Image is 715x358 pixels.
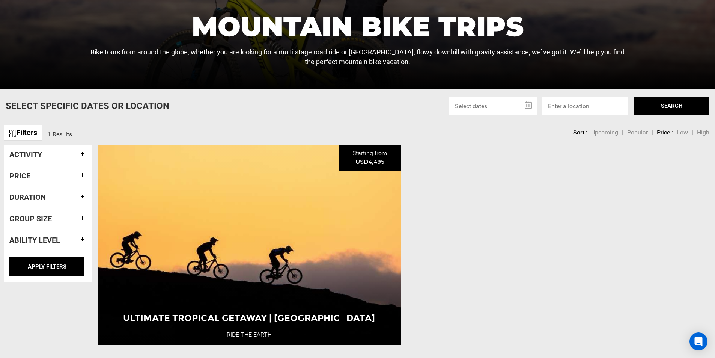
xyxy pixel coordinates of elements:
span: Popular [627,129,648,136]
li: | [692,128,693,137]
span: Low [677,129,688,136]
li: Price : [657,128,673,137]
h4: Group size [9,214,86,223]
p: Bike tours from around the globe, whether you are looking for a multi stage road ride or [GEOGRAP... [90,47,626,66]
a: Filters [4,125,42,141]
img: btn-icon.svg [9,130,16,137]
div: Open Intercom Messenger [689,332,707,350]
input: Enter a location [542,97,628,115]
input: Select dates [449,97,537,115]
h4: Price [9,172,86,180]
li: | [652,128,653,137]
button: SEARCH [634,97,709,115]
span: Upcoming [591,129,618,136]
li: | [622,128,623,137]
h1: Mountain Bike Trips [90,13,626,40]
input: APPLY FILTERS [9,257,84,276]
h4: Activity [9,150,86,159]
h4: Duration [9,193,86,201]
h4: Ability Level [9,236,86,244]
p: Select Specific Dates Or Location [6,100,169,112]
span: 1 Results [48,131,72,138]
span: High [697,129,709,136]
li: Sort : [573,128,587,137]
